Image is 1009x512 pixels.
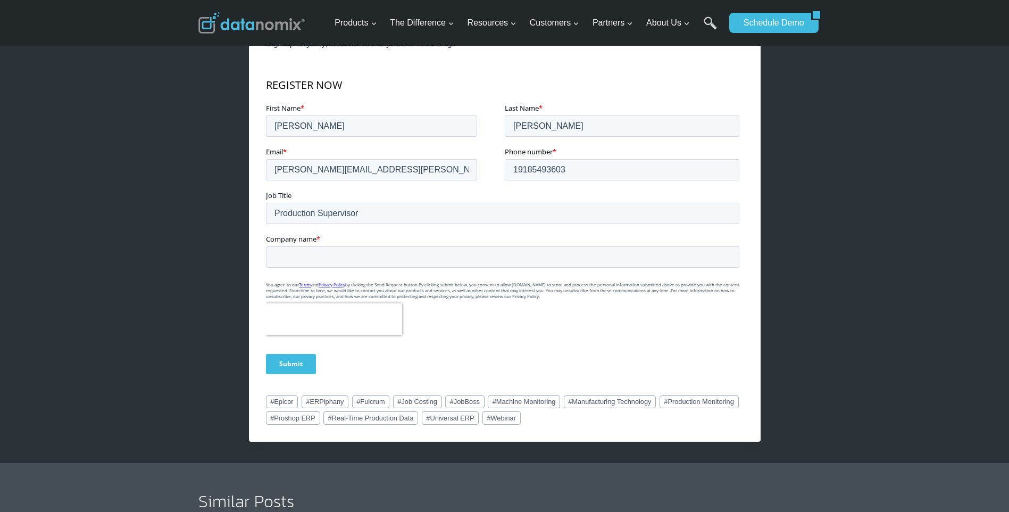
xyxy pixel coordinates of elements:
[302,395,349,408] a: #ERPiphany
[335,16,377,30] span: Products
[390,16,454,30] span: The Difference
[564,395,656,408] a: #Manufacturing Technology
[660,395,739,408] a: #Production Monitoring
[468,16,516,30] span: Resources
[270,414,274,422] span: #
[493,398,496,406] span: #
[330,6,724,40] nav: Primary Navigation
[270,398,274,406] span: #
[306,398,310,406] span: #
[266,67,744,383] iframe: Form 0
[704,16,717,40] a: Search
[445,395,485,408] a: #JobBoss
[482,411,521,424] a: #Webinar
[198,12,305,34] img: Datanomix
[422,411,479,424] a: #Universal ERP
[646,16,690,30] span: About Us
[530,16,579,30] span: Customers
[397,398,401,406] span: #
[393,395,442,408] a: #Job Costing
[328,414,332,422] span: #
[488,395,560,408] a: #Machine Monitoring
[450,398,454,406] span: #
[729,13,811,33] a: Schedule Demo
[664,398,668,406] span: #
[323,411,418,424] a: #Real-Time Production Data
[352,395,390,408] a: #Fulcrum
[426,414,430,422] span: #
[568,398,572,406] span: #
[356,398,360,406] span: #
[593,16,633,30] span: Partners
[487,414,490,422] span: #
[266,395,298,408] a: #Epicor
[266,411,320,424] a: #Proshop ERP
